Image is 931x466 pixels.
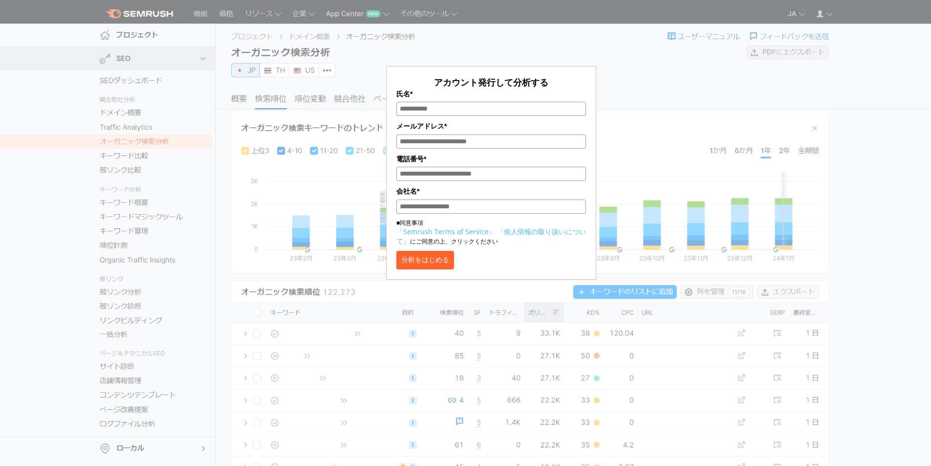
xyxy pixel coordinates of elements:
span: アカウント発行して分析する [434,76,548,88]
button: 分析をはじめる [396,251,454,269]
a: 「個人情報の取り扱いについて」 [396,227,586,245]
label: メールアドレス* [396,121,586,132]
p: ■同意事項 にご同意の上、クリックください [396,219,586,246]
a: 「Semrush Terms of Service」 [396,227,496,236]
label: 電話番号* [396,154,586,164]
